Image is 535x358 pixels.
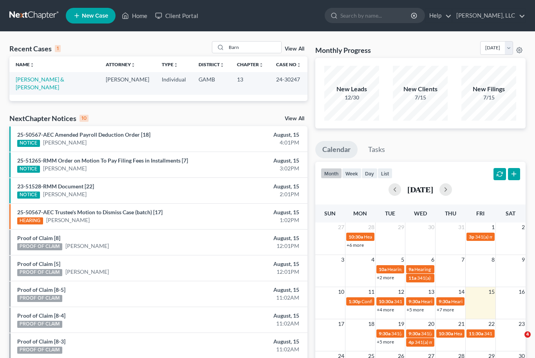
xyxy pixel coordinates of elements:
[43,139,87,146] a: [PERSON_NAME]
[491,222,495,232] span: 1
[211,286,300,294] div: August, 15
[106,61,136,67] a: Attorneyunfold_more
[408,331,420,336] span: 9:30a
[367,319,375,329] span: 18
[379,331,390,336] span: 9:30a
[367,222,375,232] span: 28
[361,298,450,304] span: Confirmation hearing for [PERSON_NAME]
[276,61,301,67] a: Case Nounfold_more
[349,234,363,240] span: 10:30a
[397,287,405,297] span: 12
[17,217,43,224] div: HEARING
[9,44,61,53] div: Recent Cases
[99,72,155,94] td: [PERSON_NAME]
[377,307,394,313] a: +4 more
[220,63,224,67] i: unfold_more
[231,72,270,94] td: 13
[367,287,375,297] span: 11
[174,63,178,67] i: unfold_more
[315,45,371,55] h3: Monthly Progress
[340,8,412,23] input: Search by name...
[285,116,304,121] a: View All
[506,210,515,217] span: Sat
[518,319,526,329] span: 23
[342,168,361,179] button: week
[521,255,526,264] span: 9
[457,319,465,329] span: 21
[414,210,427,217] span: Wed
[155,72,192,94] td: Individual
[461,94,516,101] div: 7/15
[296,63,301,67] i: unfold_more
[211,190,300,198] div: 2:01PM
[508,331,527,350] iframe: Intercom live chat
[9,114,89,123] div: NextChapter Notices
[379,298,393,304] span: 10:30a
[361,141,392,158] a: Tasks
[461,85,516,94] div: New Filings
[131,63,136,67] i: unfold_more
[17,312,65,319] a: Proof of Claim [8-4]
[439,331,453,336] span: 10:30a
[82,13,108,19] span: New Case
[226,42,281,53] input: Search by name...
[17,338,65,345] a: Proof of Claim [8-3]
[17,295,62,302] div: PROOF OF CLAIM
[361,168,378,179] button: day
[491,255,495,264] span: 8
[371,255,375,264] span: 4
[407,185,433,193] h2: [DATE]
[65,242,109,250] a: [PERSON_NAME]
[118,9,151,23] a: Home
[211,260,300,268] div: August, 15
[469,234,474,240] span: 3p
[397,319,405,329] span: 19
[349,298,361,304] span: 1:30p
[17,321,62,328] div: PROOF OF CLAIM
[211,131,300,139] div: August, 15
[439,298,450,304] span: 9:30a
[43,165,87,172] a: [PERSON_NAME]
[30,63,34,67] i: unfold_more
[437,307,454,313] a: +7 more
[324,210,336,217] span: Sun
[337,222,345,232] span: 27
[408,298,420,304] span: 9:30a
[17,183,94,190] a: 23-51528-RMM Document [22]
[17,243,62,250] div: PROOF OF CLAIM
[393,94,448,101] div: 7/15
[379,266,387,272] span: 10a
[524,331,531,338] span: 4
[270,72,307,94] td: 24-30247
[457,222,465,232] span: 31
[55,45,61,52] div: 1
[237,61,264,67] a: Chapterunfold_more
[199,61,224,67] a: Districtunfold_more
[17,140,40,147] div: NOTICE
[17,286,65,293] a: Proof of Claim [8-5]
[211,268,300,276] div: 12:01PM
[397,222,405,232] span: 29
[476,210,484,217] span: Fri
[211,294,300,302] div: 11:02AM
[353,210,367,217] span: Mon
[211,157,300,165] div: August, 15
[488,319,495,329] span: 22
[80,115,89,122] div: 10
[425,9,452,23] a: Help
[285,46,304,52] a: View All
[347,242,364,248] a: +6 more
[430,255,435,264] span: 6
[377,339,394,345] a: +5 more
[211,242,300,250] div: 12:01PM
[211,338,300,345] div: August, 15
[393,85,448,94] div: New Clients
[387,266,448,272] span: Hearing for [PERSON_NAME]
[16,76,64,90] a: [PERSON_NAME] & [PERSON_NAME]
[324,85,379,94] div: New Leads
[421,298,520,304] span: Hearing for [PERSON_NAME] [PERSON_NAME]
[46,216,90,224] a: [PERSON_NAME]
[452,9,525,23] a: [PERSON_NAME], LLC
[211,208,300,216] div: August, 15
[211,345,300,353] div: 11:02AM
